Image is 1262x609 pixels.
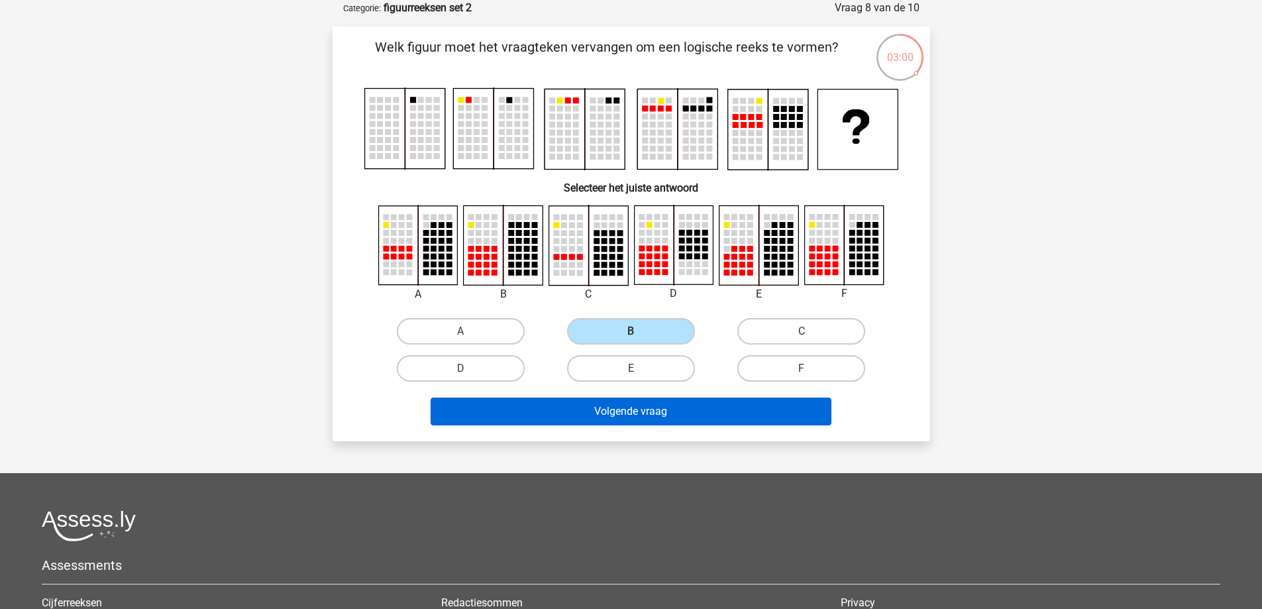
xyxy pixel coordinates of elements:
div: B [453,286,553,302]
div: C [539,286,639,302]
label: F [737,355,865,382]
label: E [567,355,695,382]
strong: figuurreeksen set 2 [384,1,472,14]
a: Cijferreeksen [42,596,102,609]
div: A [368,286,468,302]
div: D [624,286,724,302]
div: E [709,286,809,302]
div: F [794,286,894,302]
a: Redactiesommen [441,596,523,609]
button: Volgende vraag [431,398,831,425]
a: Privacy [841,596,875,609]
label: B [567,318,695,345]
div: 03:00 [875,32,925,66]
label: A [397,318,525,345]
img: Assessly logo [42,510,136,541]
small: Categorie: [343,3,381,13]
p: Welk figuur moet het vraagteken vervangen om een logische reeks te vormen? [354,37,859,77]
label: C [737,318,865,345]
h5: Assessments [42,557,1220,573]
label: D [397,355,525,382]
h6: Selecteer het juiste antwoord [354,171,909,194]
